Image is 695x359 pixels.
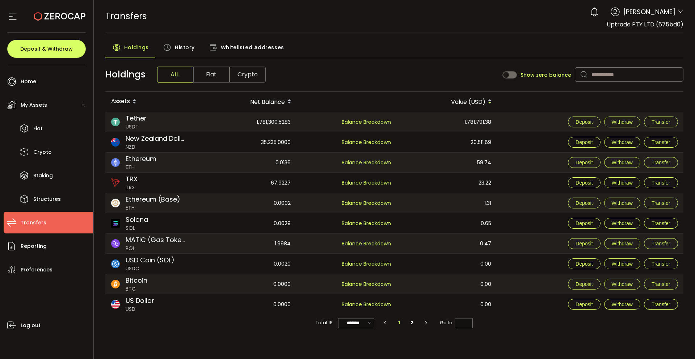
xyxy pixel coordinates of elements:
li: 1 [393,318,406,328]
span: Deposit [576,301,593,307]
span: Balance Breakdown [342,179,391,186]
span: Reporting [21,241,47,252]
img: nzd_portfolio.svg [111,138,120,147]
button: Withdraw [604,238,640,249]
span: Balance Breakdown [342,118,391,126]
div: 0.65 [397,213,497,233]
button: Deposit [568,177,600,188]
span: USD [126,305,154,313]
span: Transfer [652,160,670,165]
img: btc_portfolio.svg [111,280,120,288]
span: Crypto [229,67,266,83]
div: 35,235.0000 [197,132,296,152]
div: 1,781,791.38 [397,112,497,132]
span: MATIC (Gas Token) [126,235,185,245]
button: Transfer [644,177,678,188]
span: Holdings [105,68,146,81]
span: Whitelisted Addresses [221,40,284,55]
span: Deposit [576,200,593,206]
div: 0.0029 [197,213,296,233]
span: Ethereum [126,154,156,164]
span: NZD [126,143,185,151]
button: Withdraw [604,279,640,290]
span: BTC [126,285,147,293]
button: Withdraw [604,137,640,148]
span: Holdings [124,40,149,55]
span: Deposit [576,281,593,287]
span: Transfer [652,241,670,246]
button: Deposit [568,137,600,148]
span: USDT [126,123,147,131]
button: Withdraw [604,157,640,168]
span: ETH [126,204,180,212]
span: USDC [126,265,174,273]
span: Deposit [576,139,593,145]
button: Transfer [644,279,678,290]
button: Withdraw [604,117,640,127]
img: trx_portfolio.png [111,178,120,187]
img: eth_portfolio.svg [111,158,120,167]
span: Balance Breakdown [342,139,391,146]
img: usdt_portfolio.svg [111,118,120,126]
span: Balance Breakdown [342,280,391,288]
button: Deposit & Withdraw [7,40,86,58]
button: Withdraw [604,177,640,188]
span: Crypto [33,147,52,157]
button: Deposit [568,238,600,249]
span: History [175,40,195,55]
button: Deposit [568,279,600,290]
div: 1,781,300.5283 [197,112,296,132]
button: Transfer [644,299,678,310]
span: Preferences [21,265,52,275]
span: Transfer [652,261,670,267]
button: Transfer [644,157,678,168]
span: Balance Breakdown [342,240,391,247]
span: [PERSON_NAME] [623,7,675,17]
button: Deposit [568,198,600,208]
span: Ethereum (Base) [126,194,180,204]
div: 0.0000 [197,274,296,294]
button: Transfer [644,117,678,127]
div: 0.00 [397,254,497,274]
span: Transfer [652,139,670,145]
span: ALL [157,67,193,83]
div: 59.74 [397,153,497,172]
span: My Assets [21,100,47,110]
span: Deposit [576,160,593,165]
span: Total 16 [316,318,333,328]
div: 23.22 [397,173,497,193]
div: 0.0000 [197,294,296,314]
button: Withdraw [604,198,640,208]
button: Withdraw [604,258,640,269]
span: Withdraw [612,241,633,246]
span: Deposit [576,241,593,246]
button: Deposit [568,218,600,229]
button: Withdraw [604,218,640,229]
button: Deposit [568,258,600,269]
li: 2 [405,318,418,328]
span: Show zero balance [521,72,571,77]
span: Transfers [21,217,46,228]
span: Deposit [576,261,593,267]
div: 1.31 [397,193,497,213]
span: Fiat [33,123,43,134]
span: Deposit [576,220,593,226]
span: Transfer [652,200,670,206]
iframe: Chat Widget [659,324,695,359]
span: Withdraw [612,160,633,165]
span: Log out [21,320,41,331]
span: Transfers [105,10,147,22]
span: TRX [126,174,138,184]
div: 67.9227 [197,173,296,193]
span: Deposit [576,119,593,125]
span: Transfer [652,119,670,125]
div: 0.47 [397,234,497,253]
div: 0.0136 [197,153,296,172]
span: Withdraw [612,261,633,267]
span: Uptrade PTY LTD (675bd0) [607,20,683,29]
span: Home [21,76,36,87]
span: Withdraw [612,281,633,287]
button: Transfer [644,137,678,148]
button: Deposit [568,299,600,310]
div: 1.9984 [197,234,296,253]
